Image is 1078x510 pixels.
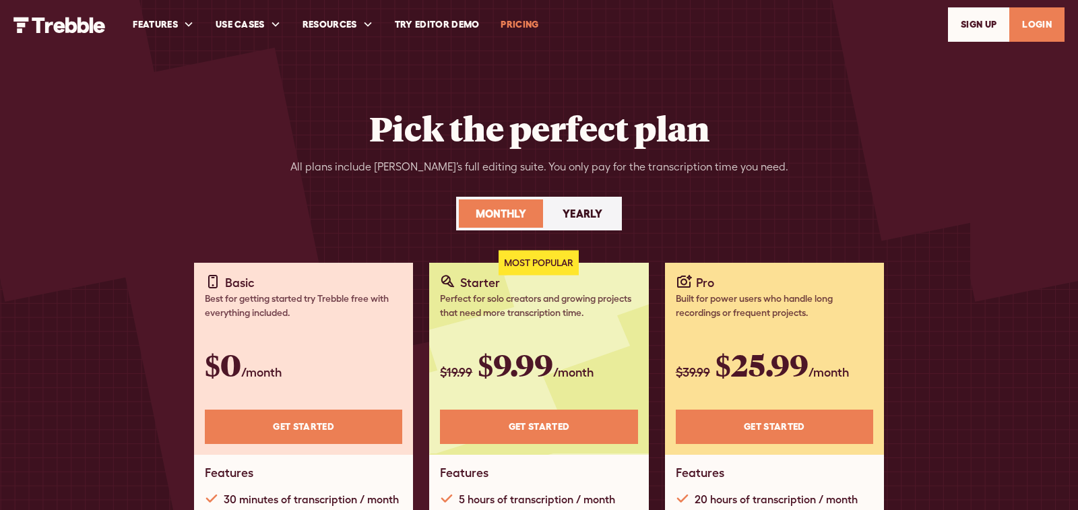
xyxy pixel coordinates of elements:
[695,491,858,507] div: 20 hours of transcription / month
[459,199,543,228] a: Monthly
[676,410,873,444] a: Get STARTED
[384,1,490,48] a: Try Editor Demo
[225,274,255,292] div: Basic
[292,1,384,48] div: RESOURCES
[369,108,709,148] h2: Pick the perfect plan
[133,18,178,32] div: FEATURES
[490,1,549,48] a: PRICING
[676,365,710,379] span: $39.99
[303,18,357,32] div: RESOURCES
[440,410,637,444] a: Get STARTED
[224,491,399,507] div: 30 minutes of transcription / month
[205,344,241,385] span: $0
[553,365,594,379] span: /month
[676,292,873,320] div: Built for power users who handle long recordings or frequent projects.
[13,17,106,33] img: Trebble Logo - AI Podcast Editor
[696,274,714,292] div: Pro
[563,205,602,222] div: Yearly
[478,344,553,385] span: $9.99
[216,18,265,32] div: USE CASES
[13,15,106,32] a: home
[205,1,292,48] div: USE CASES
[205,466,253,480] h1: Features
[241,365,282,379] span: /month
[205,410,402,444] a: Get STARTED
[440,466,488,480] h1: Features
[122,1,205,48] div: FEATURES
[948,7,1009,42] a: SIGn UP
[476,205,526,222] div: Monthly
[290,159,788,175] div: All plans include [PERSON_NAME]’s full editing suite. You only pay for the transcription time you...
[546,199,619,228] a: Yearly
[1009,7,1065,42] a: LOGIN
[499,251,579,276] div: Most Popular
[205,292,402,320] div: Best for getting started try Trebble free with everything included.
[808,365,849,379] span: /month
[716,344,808,385] span: $25.99
[459,491,615,507] div: 5 hours of transcription / month
[440,365,472,379] span: $19.99
[676,466,724,480] h1: Features
[440,292,637,320] div: Perfect for solo creators and growing projects that need more transcription time.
